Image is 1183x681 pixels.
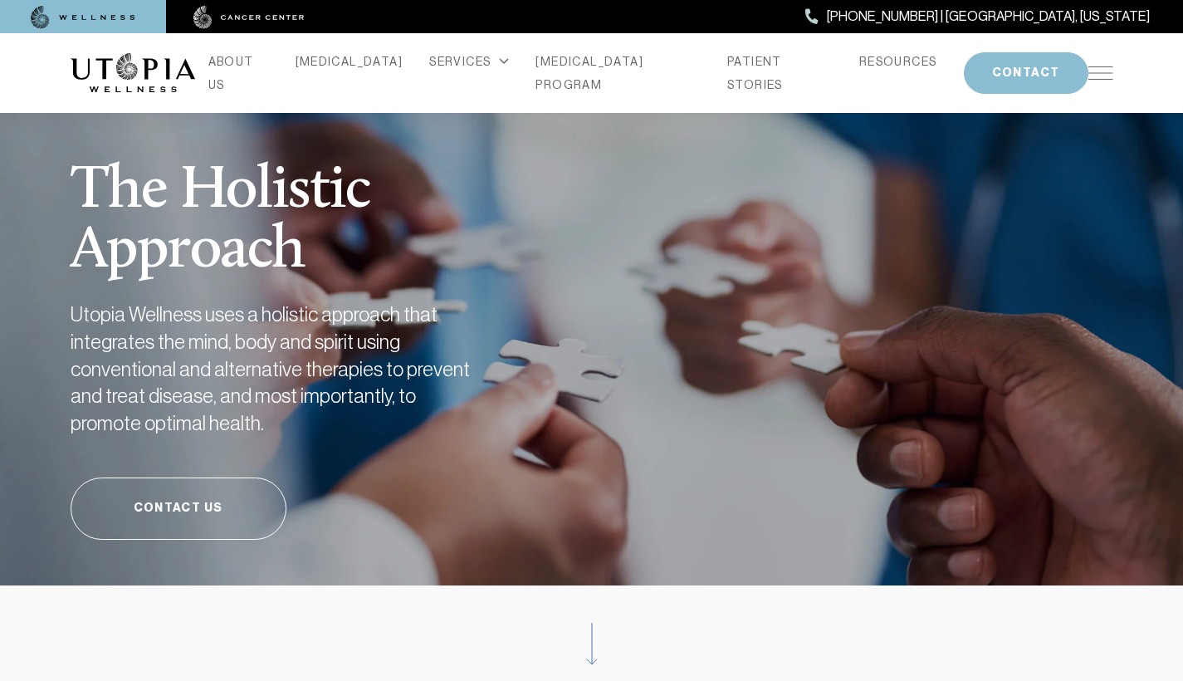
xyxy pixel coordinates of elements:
[71,53,195,93] img: logo
[429,50,509,73] div: SERVICES
[296,50,403,73] a: [MEDICAL_DATA]
[71,478,286,540] a: Contact Us
[859,50,937,73] a: RESOURCES
[827,6,1150,27] span: [PHONE_NUMBER] | [GEOGRAPHIC_DATA], [US_STATE]
[964,52,1088,94] button: CONTACT
[71,301,486,437] h2: Utopia Wellness uses a holistic approach that integrates the mind, body and spirit using conventi...
[727,50,833,96] a: PATIENT STORIES
[31,6,135,29] img: wellness
[535,50,701,96] a: [MEDICAL_DATA] PROGRAM
[805,6,1150,27] a: [PHONE_NUMBER] | [GEOGRAPHIC_DATA], [US_STATE]
[1088,66,1113,80] img: icon-hamburger
[208,50,269,96] a: ABOUT US
[71,120,560,282] h1: The Holistic Approach
[193,6,305,29] img: cancer center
